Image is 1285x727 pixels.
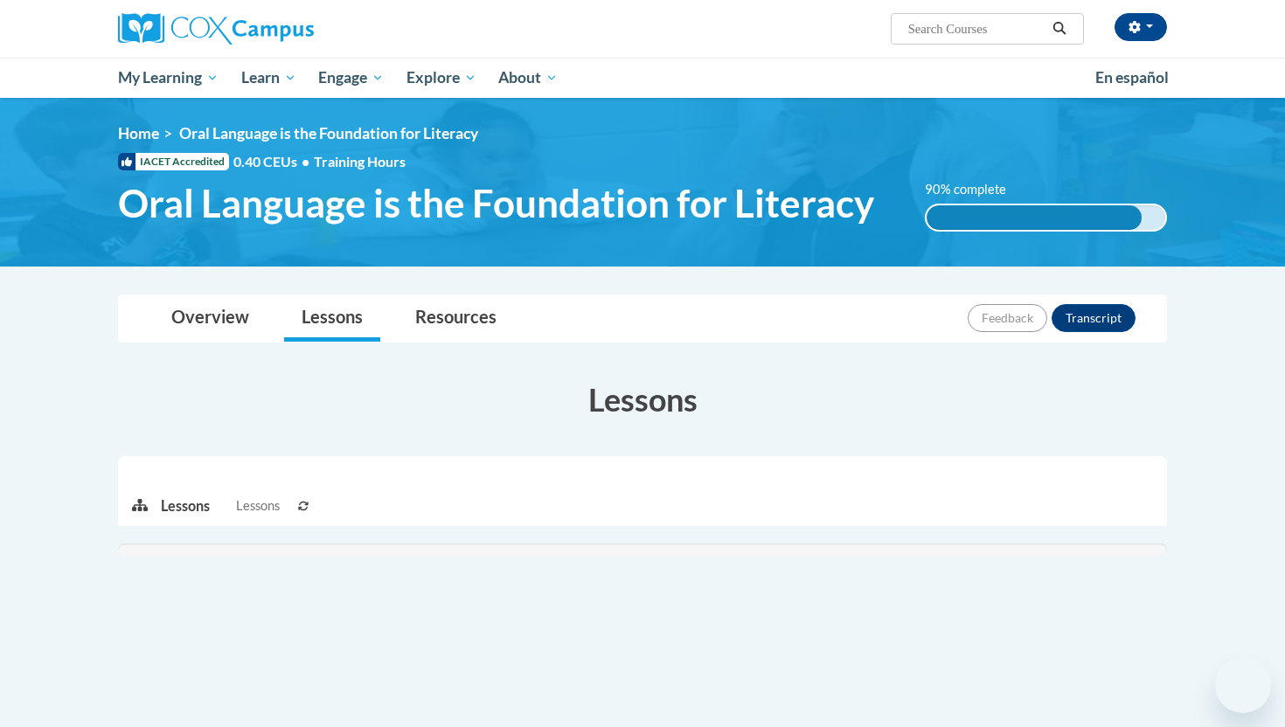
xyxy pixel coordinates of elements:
[1095,68,1169,87] span: En español
[118,13,314,45] img: Cox Campus
[161,496,210,516] p: Lessons
[236,496,280,516] span: Lessons
[307,58,395,98] a: Engage
[498,67,558,88] span: About
[968,304,1047,332] button: Feedback
[318,67,384,88] span: Engage
[230,58,308,98] a: Learn
[118,180,874,226] span: Oral Language is the Foundation for Literacy
[314,153,406,170] span: Training Hours
[107,58,230,98] a: My Learning
[233,152,314,171] span: 0.40 CEUs
[1052,304,1136,332] button: Transcript
[1084,59,1180,96] a: En español
[488,58,570,98] a: About
[118,124,159,142] a: Home
[179,124,478,142] span: Oral Language is the Foundation for Literacy
[398,295,514,342] a: Resources
[118,13,450,45] a: Cox Campus
[906,18,1046,39] input: Search Courses
[925,180,1025,199] label: 90% complete
[118,67,219,88] span: My Learning
[302,153,309,170] span: •
[241,67,296,88] span: Learn
[118,377,1167,421] h3: Lessons
[1115,13,1167,41] button: Account Settings
[118,153,229,170] span: IACET Accredited
[284,295,380,342] a: Lessons
[92,58,1193,98] div: Main menu
[927,205,1142,230] div: 90% complete
[1215,657,1271,713] iframe: Button to launch messaging window
[395,58,488,98] a: Explore
[154,295,267,342] a: Overview
[406,67,476,88] span: Explore
[1046,18,1073,39] button: Search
